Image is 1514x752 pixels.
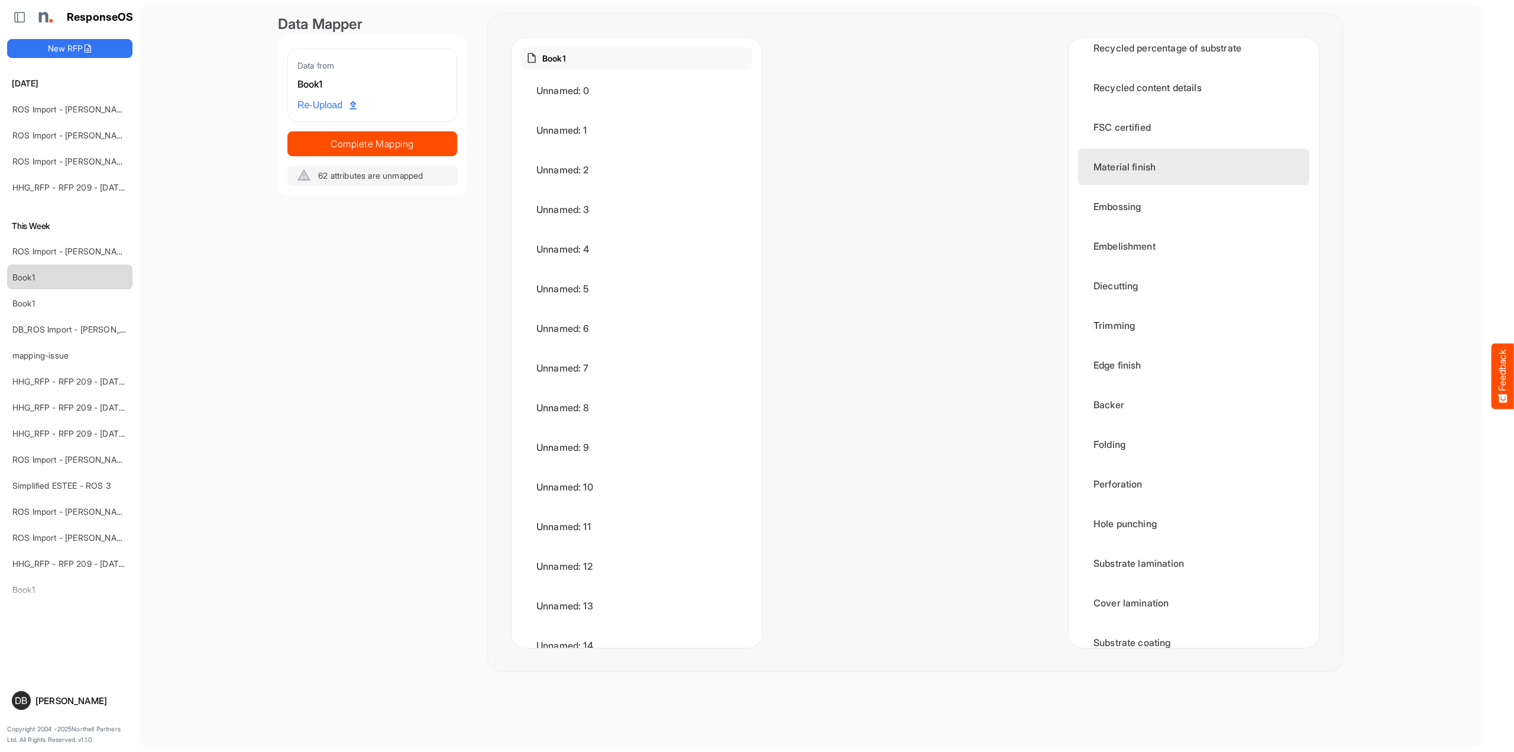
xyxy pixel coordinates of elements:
[521,429,752,466] div: Unnamed: 9
[521,548,752,585] div: Unnamed: 12
[1078,347,1309,383] div: Edge finish
[542,52,565,64] p: Book1
[521,72,752,109] div: Unnamed: 0
[1078,149,1309,185] div: Material finish
[1492,343,1514,409] button: Feedback
[12,532,184,543] a: ROS Import - [PERSON_NAME] - Final (short)
[67,11,134,24] h1: ResponseOS
[288,135,457,152] span: Complete Mapping
[521,508,752,545] div: Unnamed: 11
[1078,386,1309,423] div: Backer
[12,130,166,140] a: ROS Import - [PERSON_NAME] - ROS 11
[12,402,207,412] a: HHG_RFP - RFP 209 - [DATE] - ROS TEST 3 (LITE)
[521,627,752,664] div: Unnamed: 14
[12,428,207,438] a: HHG_RFP - RFP 209 - [DATE] - ROS TEST 3 (LITE)
[12,156,166,166] a: ROS Import - [PERSON_NAME] - ROS 11
[1078,505,1309,542] div: Hole punching
[35,696,128,705] div: [PERSON_NAME]
[1078,188,1309,225] div: Embossing
[521,151,752,188] div: Unnamed: 2
[12,298,35,308] a: Book1
[12,324,180,334] a: DB_ROS Import - [PERSON_NAME] - ROS 4
[297,98,357,113] span: Re-Upload
[12,506,184,517] a: ROS Import - [PERSON_NAME] - Final (short)
[521,588,752,624] div: Unnamed: 13
[521,310,752,347] div: Unnamed: 6
[12,350,69,360] a: mapping-issue
[521,389,752,426] div: Unnamed: 8
[318,170,423,180] span: 62 attributes are unmapped
[1078,307,1309,344] div: Trimming
[287,131,457,156] button: Complete Mapping
[15,696,27,705] span: DB
[33,5,56,29] img: Northell
[1078,545,1309,582] div: Substrate lamination
[1078,109,1309,146] div: FSC certified
[297,77,447,92] div: Book1
[1078,466,1309,502] div: Perforation
[278,14,467,34] div: Data Mapper
[1078,69,1309,106] div: Recycled content details
[521,191,752,228] div: Unnamed: 3
[7,39,132,58] button: New RFP
[521,270,752,307] div: Unnamed: 5
[12,104,166,114] a: ROS Import - [PERSON_NAME] - ROS 11
[1078,267,1309,304] div: Diecutting
[12,376,207,386] a: HHG_RFP - RFP 209 - [DATE] - ROS TEST 3 (LITE)
[521,112,752,149] div: Unnamed: 1
[1078,426,1309,463] div: Folding
[7,77,132,90] h6: [DATE]
[521,469,752,505] div: Unnamed: 10
[1078,624,1309,661] div: Substrate coating
[12,559,176,569] a: HHG_RFP - RFP 209 - [DATE] - ROS TEST
[1078,585,1309,621] div: Cover lamination
[7,220,132,233] h6: This Week
[293,94,361,117] a: Re-Upload
[1078,228,1309,264] div: Embelishment
[7,724,132,745] p: Copyright 2004 - 2025 Northell Partners Ltd. All Rights Reserved. v 1.1.0
[12,454,164,464] a: ROS Import - [PERSON_NAME] - ROS 4
[521,231,752,267] div: Unnamed: 4
[12,480,111,490] a: Simplified ESTEE - ROS 3
[521,350,752,386] div: Unnamed: 7
[1078,30,1309,66] div: Recycled percentage of substrate
[12,246,184,256] a: ROS Import - [PERSON_NAME] - Final (short)
[12,182,207,192] a: HHG_RFP - RFP 209 - [DATE] - ROS TEST 3 (LITE)
[12,272,35,282] a: Book1
[297,59,447,72] div: Data from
